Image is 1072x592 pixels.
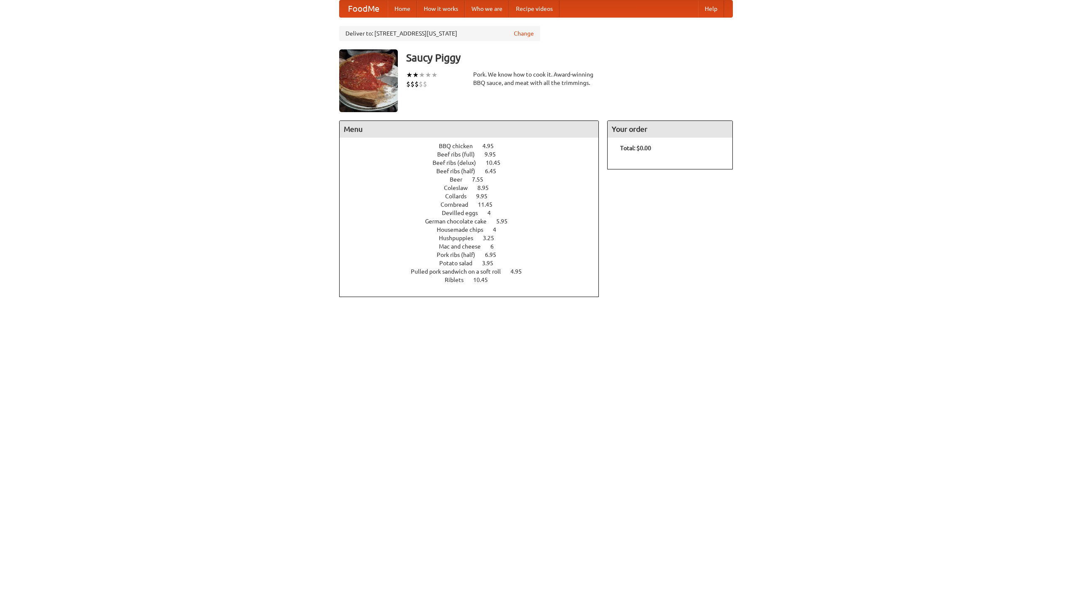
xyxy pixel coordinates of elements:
a: Home [388,0,417,17]
li: $ [423,79,427,89]
span: 4 [493,226,505,233]
h4: Your order [608,121,732,138]
span: Cornbread [441,201,477,208]
span: Beef ribs (full) [437,151,483,158]
span: Beef ribs (half) [436,168,484,174]
span: Collards [445,193,475,200]
span: Beef ribs (delux) [433,159,484,166]
a: Mac and cheese 6 [439,243,509,250]
a: German chocolate cake 5.95 [425,218,523,225]
li: $ [419,79,423,89]
a: Who we are [465,0,509,17]
a: Recipe videos [509,0,559,17]
span: BBQ chicken [439,143,481,149]
li: $ [415,79,419,89]
a: Beef ribs (half) 6.45 [436,168,512,174]
span: 4 [487,210,499,216]
a: Beef ribs (full) 9.95 [437,151,511,158]
span: 10.45 [473,277,496,283]
a: Beer 7.55 [450,176,499,183]
span: Beer [450,176,471,183]
img: angular.jpg [339,49,398,112]
h4: Menu [340,121,598,138]
h3: Saucy Piggy [406,49,733,66]
a: Pork ribs (half) 6.95 [437,251,512,258]
a: Devilled eggs 4 [442,210,506,216]
span: Mac and cheese [439,243,489,250]
span: Coleslaw [444,185,476,191]
li: ★ [419,70,425,79]
a: How it works [417,0,465,17]
span: 4.95 [510,268,530,275]
span: Pork ribs (half) [437,251,484,258]
span: German chocolate cake [425,218,495,225]
span: 9.95 [476,193,496,200]
span: 6.95 [485,251,505,258]
a: Pulled pork sandwich on a soft roll 4.95 [411,268,537,275]
a: Coleslaw 8.95 [444,185,504,191]
span: 9.95 [484,151,504,158]
span: Hushpuppies [439,235,482,241]
li: ★ [412,70,419,79]
span: 4.95 [482,143,502,149]
a: Help [698,0,724,17]
span: 10.45 [486,159,509,166]
a: Potato salad 3.95 [439,260,509,267]
span: 3.25 [483,235,502,241]
a: Hushpuppies 3.25 [439,235,510,241]
a: Housemade chips 4 [437,226,512,233]
a: Beef ribs (delux) 10.45 [433,159,516,166]
a: Collards 9.95 [445,193,503,200]
a: Change [514,29,534,38]
a: FoodMe [340,0,388,17]
span: 6 [490,243,502,250]
span: 8.95 [477,185,497,191]
li: $ [406,79,410,89]
span: 7.55 [472,176,492,183]
span: Devilled eggs [442,210,486,216]
li: ★ [425,70,431,79]
span: Potato salad [439,260,481,267]
div: Deliver to: [STREET_ADDRESS][US_STATE] [339,26,540,41]
li: ★ [431,70,438,79]
span: 6.45 [485,168,505,174]
a: BBQ chicken 4.95 [439,143,509,149]
b: Total: $0.00 [620,145,651,151]
span: Pulled pork sandwich on a soft roll [411,268,509,275]
a: Cornbread 11.45 [441,201,508,208]
span: 3.95 [482,260,502,267]
span: Housemade chips [437,226,492,233]
span: 5.95 [496,218,516,225]
div: Pork. We know how to cook it. Award-winning BBQ sauce, and meat with all the trimmings. [473,70,599,87]
li: ★ [406,70,412,79]
li: $ [410,79,415,89]
span: 11.45 [478,201,501,208]
span: Riblets [445,277,472,283]
a: Riblets 10.45 [445,277,503,283]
